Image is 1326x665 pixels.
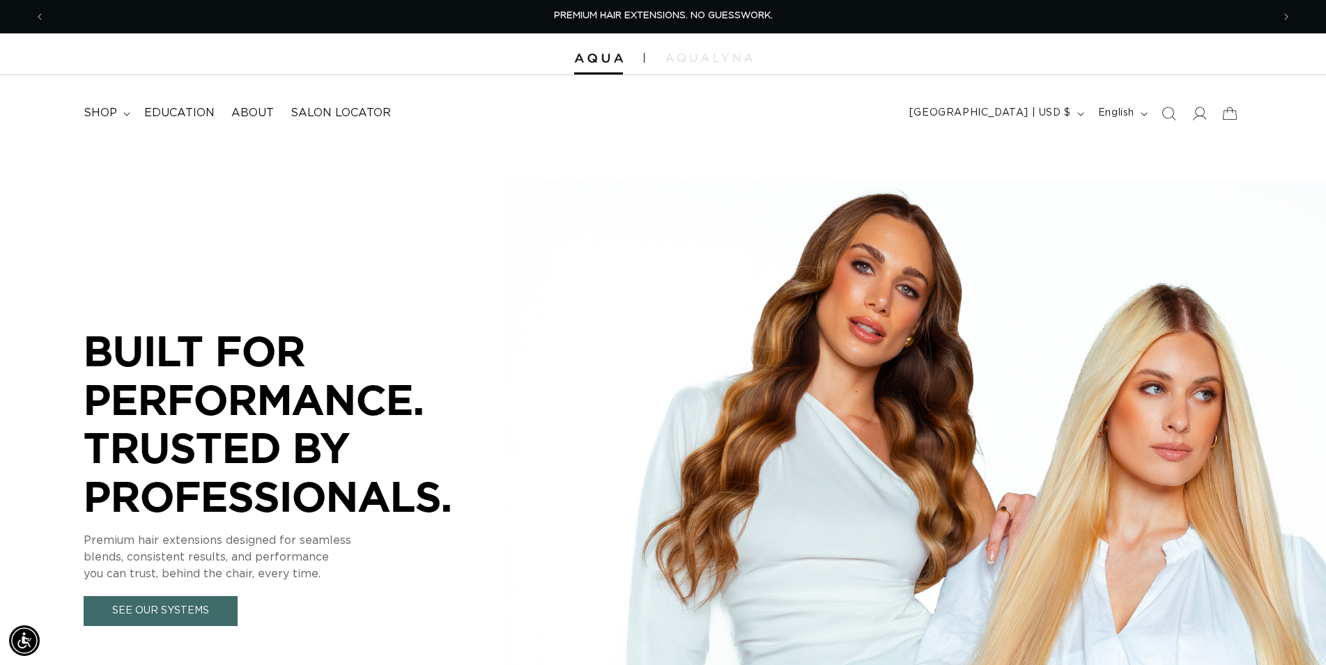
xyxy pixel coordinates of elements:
[136,97,223,129] a: Education
[84,596,238,626] a: See Our Systems
[231,106,274,120] span: About
[223,97,282,129] a: About
[909,106,1071,120] span: [GEOGRAPHIC_DATA] | USD $
[1153,98,1184,129] summary: Search
[9,625,40,656] div: Accessibility Menu
[1090,100,1153,127] button: English
[554,11,773,20] span: PREMIUM HAIR EXTENSIONS. NO GUESSWORK.
[665,54,753,62] img: aqualyna.com
[282,97,399,129] a: Salon Locator
[574,54,623,63] img: Aqua Hair Extensions
[24,3,55,30] button: Previous announcement
[84,327,502,520] p: BUILT FOR PERFORMANCE. TRUSTED BY PROFESSIONALS.
[84,532,502,582] p: Premium hair extensions designed for seamless blends, consistent results, and performance you can...
[1271,3,1302,30] button: Next announcement
[84,106,117,120] span: shop
[291,106,391,120] span: Salon Locator
[901,100,1090,127] button: [GEOGRAPHIC_DATA] | USD $
[144,106,215,120] span: Education
[75,97,136,129] summary: shop
[1098,106,1134,120] span: English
